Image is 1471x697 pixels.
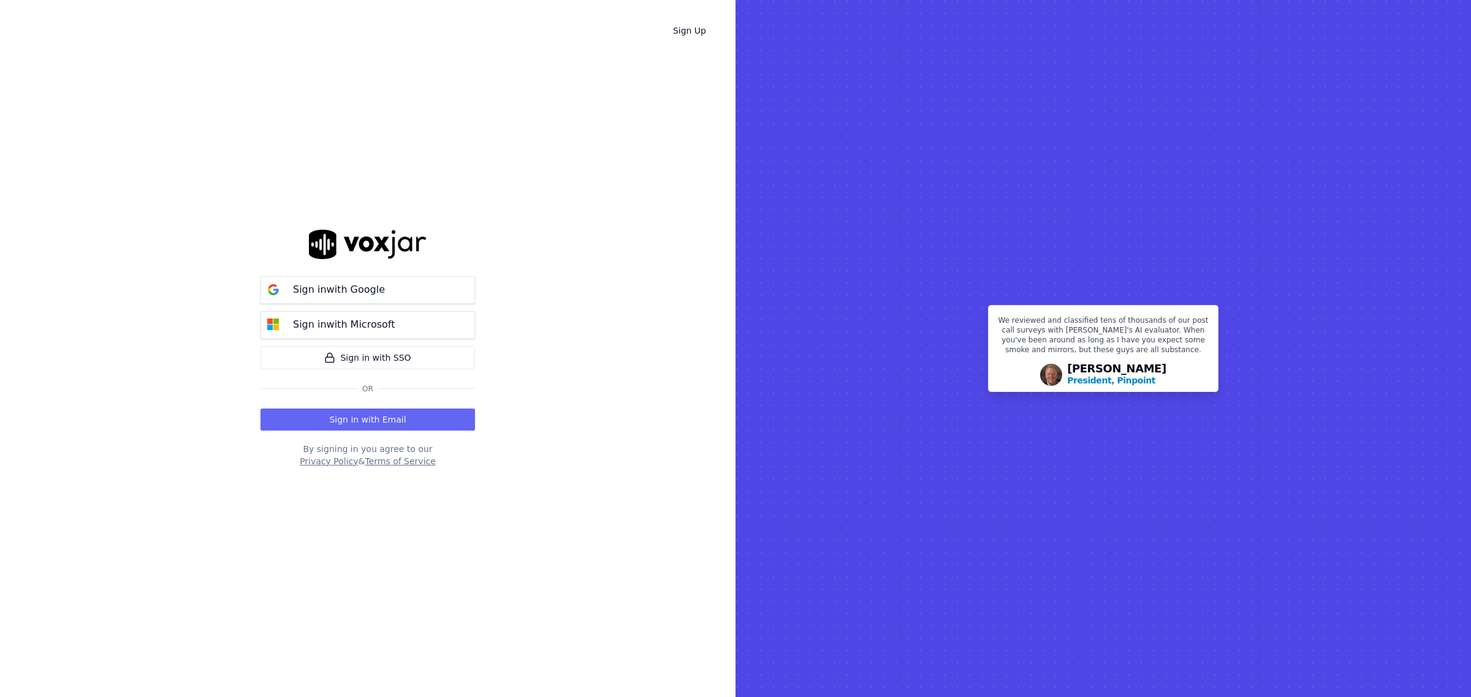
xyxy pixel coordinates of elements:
[1067,363,1166,386] div: [PERSON_NAME]
[663,20,716,42] a: Sign Up
[260,443,475,467] div: By signing in you agree to our &
[261,312,286,337] img: microsoft Sign in button
[260,409,475,431] button: Sign in with Email
[1067,374,1155,386] p: President, Pinpoint
[260,346,475,369] a: Sign in with SSO
[365,455,435,467] button: Terms of Service
[357,384,378,394] span: Or
[300,455,358,467] button: Privacy Policy
[261,277,286,302] img: google Sign in button
[293,282,385,297] p: Sign in with Google
[260,276,475,304] button: Sign inwith Google
[260,311,475,339] button: Sign inwith Microsoft
[309,230,427,258] img: logo
[996,315,1211,360] p: We reviewed and classified tens of thousands of our post call surveys with [PERSON_NAME]'s AI eva...
[1040,364,1062,386] img: Avatar
[293,317,395,332] p: Sign in with Microsoft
